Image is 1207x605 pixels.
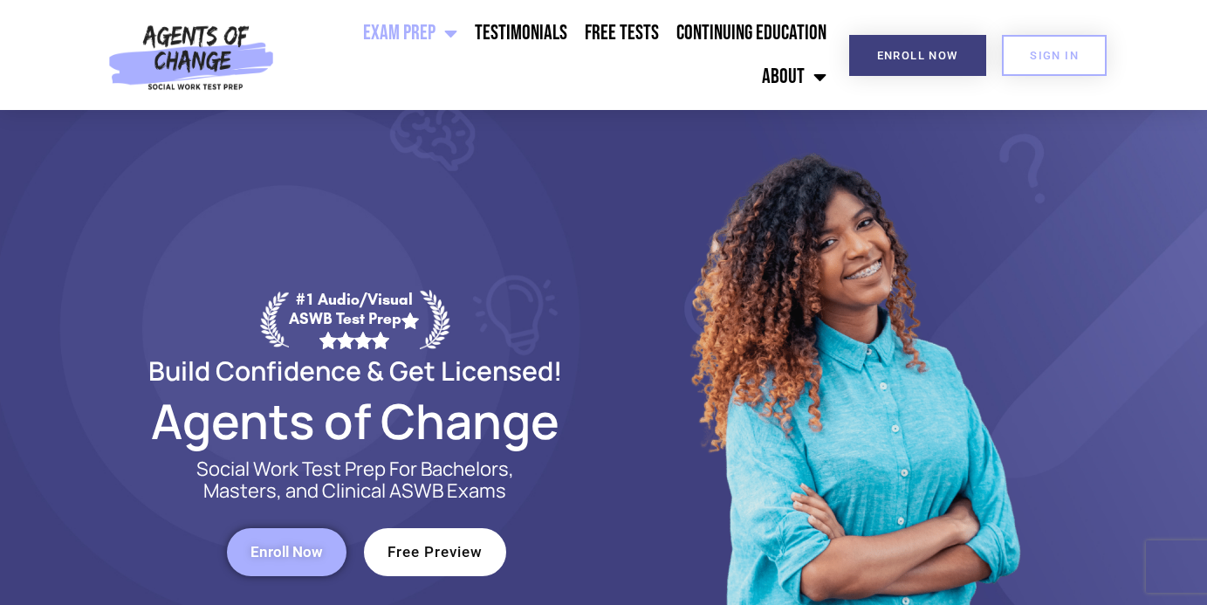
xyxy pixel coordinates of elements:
[227,528,346,576] a: Enroll Now
[176,458,534,502] p: Social Work Test Prep For Bachelors, Masters, and Clinical ASWB Exams
[250,545,323,560] span: Enroll Now
[877,50,958,61] span: Enroll Now
[576,11,668,55] a: Free Tests
[289,290,420,348] div: #1 Audio/Visual ASWB Test Prep
[354,11,466,55] a: Exam Prep
[364,528,506,576] a: Free Preview
[1002,35,1107,76] a: SIGN IN
[849,35,986,76] a: Enroll Now
[106,358,604,383] h2: Build Confidence & Get Licensed!
[668,11,835,55] a: Continuing Education
[387,545,483,560] span: Free Preview
[282,11,835,99] nav: Menu
[106,401,604,441] h2: Agents of Change
[466,11,576,55] a: Testimonials
[1030,50,1079,61] span: SIGN IN
[753,55,835,99] a: About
